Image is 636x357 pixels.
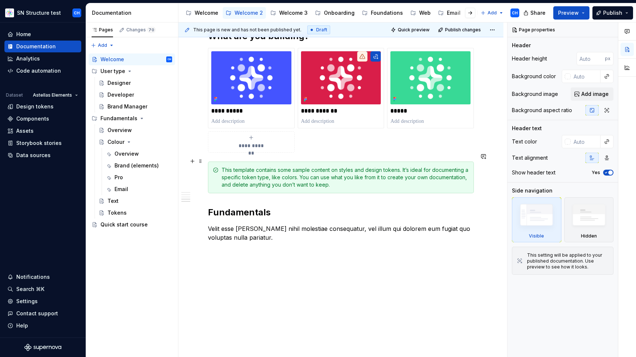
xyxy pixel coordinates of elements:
div: Page tree [183,6,477,20]
div: Hidden [564,197,614,242]
div: Documentation [92,9,175,17]
div: Header height [512,55,547,62]
a: Supernova Logo [24,344,61,351]
div: Search ⌘K [16,285,44,293]
div: Developer [107,91,134,98]
div: Tokens [107,209,127,216]
div: Overview [114,150,139,157]
div: Overview [107,126,132,134]
a: Pro [103,171,175,183]
div: Text alignment [512,154,548,162]
button: Notifications [4,271,81,283]
span: Add image [581,90,609,98]
button: Add image [571,87,613,101]
a: Foundations [359,7,406,19]
img: 052cabf0-81d4-4c40-b0bc-8796bb77a0ae.png [301,51,381,104]
button: Publish [592,6,633,20]
div: CH [168,56,171,63]
a: Quick start course [89,219,175,231]
a: Components [4,113,81,125]
span: Add [488,10,497,16]
span: Share [530,9,546,17]
div: Contact support [16,310,58,317]
span: Draft [316,27,327,33]
div: Components [16,115,49,122]
a: Email [103,183,175,195]
div: CH [512,10,518,16]
span: Astellas Elements [33,92,72,98]
a: Brand Manager [96,101,175,112]
a: WelcomeCH [89,53,175,65]
a: Storybook stories [4,137,81,149]
div: Email [114,186,128,193]
a: Analytics [4,53,81,65]
input: Auto [571,70,601,83]
a: Overview [96,124,175,136]
a: Data sources [4,149,81,161]
div: Storybook stories [16,139,62,147]
label: Yes [592,170,600,176]
p: Velit esse [PERSON_NAME] nihil molestiae consequatur, vel illum qui dolorem eum fugiat quo volupt... [208,224,474,242]
button: Contact support [4,308,81,319]
div: Welcome 2 [235,9,263,17]
a: Code automation [4,65,81,77]
a: Settings [4,295,81,307]
div: CH [74,10,80,16]
a: Design tokens [4,101,81,112]
div: Welcome 3 [279,9,308,17]
span: This page is new and has not been published yet. [193,27,301,33]
button: Add [478,8,506,18]
div: Background image [512,90,558,98]
button: Help [4,320,81,332]
img: 02793608-ed18-42f0-89c5-a2ad82fbec01.png [211,51,291,104]
div: Brand (elements) [114,162,159,169]
a: Email [435,7,464,19]
a: Tokens [96,207,175,219]
input: Auto [571,135,601,148]
div: User type [100,67,125,75]
button: Astellas Elements [30,90,81,100]
div: Header [512,42,531,49]
div: Code automation [16,67,61,74]
div: This setting will be applied to your published documentation. Use preview to see how it looks. [527,252,609,270]
img: b2369ad3-f38c-46c1-b2a2-f2452fdbdcd2.png [5,8,14,17]
a: Overview [103,148,175,160]
button: Preview [553,6,589,20]
a: Onboarding [312,7,358,19]
div: Design tokens [16,103,54,110]
button: Search ⌘K [4,283,81,295]
span: Publish changes [445,27,481,33]
a: Colour [96,136,175,148]
div: Help [16,322,28,329]
div: Background aspect ratio [512,107,572,114]
span: Publish [603,9,622,17]
a: Developer [96,89,175,101]
div: Foundations [371,9,403,17]
a: Brand (elements) [103,160,175,171]
div: Side navigation [512,187,553,194]
div: Analytics [16,55,40,62]
div: Data sources [16,152,51,159]
input: Auto [577,52,605,65]
span: Quick preview [398,27,430,33]
div: Notifications [16,273,50,281]
a: Welcome [183,7,221,19]
div: Welcome [100,56,124,63]
div: Documentation [16,43,56,50]
div: User type [89,65,175,77]
div: Changes [126,27,155,33]
div: Visible [512,197,561,242]
div: Show header text [512,169,555,176]
div: Text color [512,138,537,145]
div: Email [447,9,461,17]
span: 70 [147,27,155,33]
div: Web [419,9,431,17]
div: Onboarding [324,9,355,17]
a: Documentation [4,41,81,52]
a: Welcome 3 [267,7,311,19]
button: Quick preview [389,25,433,35]
div: Brand Manager [107,103,147,110]
span: Preview [558,9,579,17]
div: Hidden [581,233,597,239]
button: SN Structure testCH [1,5,84,21]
